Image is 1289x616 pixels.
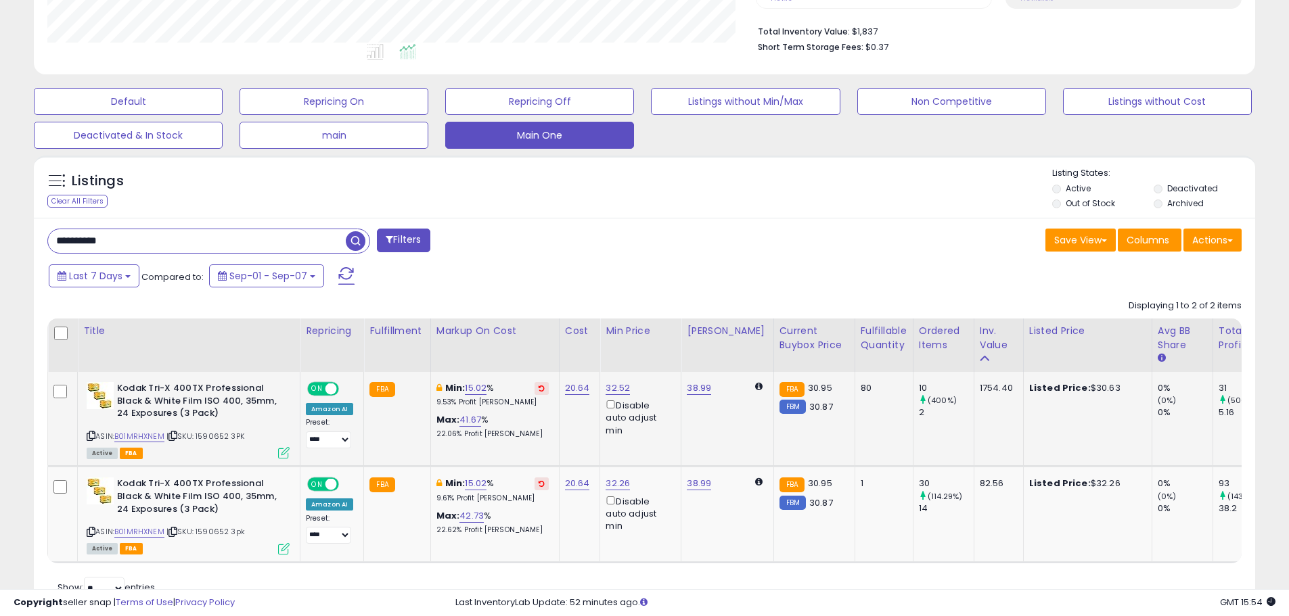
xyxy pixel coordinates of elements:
[436,509,460,522] b: Max:
[1158,395,1177,406] small: (0%)
[306,324,358,338] div: Repricing
[69,269,122,283] span: Last 7 Days
[980,477,1013,490] div: 82.56
[445,88,634,115] button: Repricing Off
[565,324,595,338] div: Cost
[430,318,559,372] th: The percentage added to the cost of goods (COGS) that forms the calculator for Min & Max prices.
[919,477,974,490] div: 30
[87,448,118,459] span: All listings currently available for purchase on Amazon
[436,398,549,407] p: 9.53% Profit [PERSON_NAME]
[436,413,460,426] b: Max:
[436,525,549,535] p: 22.62% Profit [PERSON_NAME]
[14,596,63,609] strong: Copyright
[1158,406,1213,419] div: 0%
[116,596,173,609] a: Terms of Use
[117,477,281,519] b: Kodak Tri-X 400TX Professional Black & White Film ISO 400, 35mm, 24 Exposures (3 Pack)
[1029,477,1091,490] b: Listed Price:
[758,26,850,37] b: Total Inventory Value:
[436,510,549,535] div: %
[1129,300,1242,312] div: Displaying 1 to 2 of 2 items
[919,324,968,352] div: Ordered Items
[72,172,124,191] h5: Listings
[309,479,325,490] span: ON
[240,122,428,149] button: main
[436,494,549,503] p: 9.61% Profit [PERSON_NAME]
[1183,229,1242,252] button: Actions
[928,395,957,406] small: (400%)
[117,382,281,423] b: Kodak Tri-X 400TX Professional Black & White Film ISO 400, 35mm, 24 Exposures (3 Pack)
[459,413,481,427] a: 41.67
[445,381,466,394] b: Min:
[337,383,359,395] span: OFF
[436,414,549,439] div: %
[1219,382,1273,394] div: 31
[779,400,806,414] small: FBM
[606,398,671,437] div: Disable auto adjust min
[1118,229,1181,252] button: Columns
[120,448,143,459] span: FBA
[445,122,634,149] button: Main One
[1219,477,1273,490] div: 93
[928,491,962,502] small: (114.29%)
[1158,477,1213,490] div: 0%
[606,324,675,338] div: Min Price
[120,543,143,554] span: FBA
[436,429,549,439] p: 22.06% Profit [PERSON_NAME]
[87,382,290,457] div: ASIN:
[1029,477,1141,490] div: $32.26
[1029,381,1091,394] b: Listed Price:
[861,382,903,394] div: 80
[758,41,863,53] b: Short Term Storage Fees:
[306,514,353,544] div: Preset:
[436,324,553,338] div: Markup on Cost
[1066,183,1091,194] label: Active
[651,88,840,115] button: Listings without Min/Max
[919,382,974,394] div: 10
[1029,382,1141,394] div: $30.63
[1158,324,1207,352] div: Avg BB Share
[83,324,294,338] div: Title
[209,264,324,287] button: Sep-01 - Sep-07
[1219,502,1273,515] div: 38.2
[565,477,590,490] a: 20.64
[808,381,832,394] span: 30.95
[114,431,164,442] a: B01MRHXNEM
[306,418,353,448] div: Preset:
[1167,197,1204,209] label: Archived
[1045,229,1116,252] button: Save View
[114,526,164,538] a: B01MRHXNEM
[919,502,974,515] div: 14
[1219,406,1273,419] div: 5.16
[606,381,630,395] a: 32.52
[306,403,353,415] div: Amazon AI
[369,382,394,397] small: FBA
[919,406,974,419] div: 2
[141,270,204,283] span: Compared to:
[1158,382,1213,394] div: 0%
[49,264,139,287] button: Last 7 Days
[1066,197,1115,209] label: Out of Stock
[377,229,430,252] button: Filters
[166,431,244,442] span: | SKU: 1590652 3PK
[865,41,888,53] span: $0.37
[980,324,1018,352] div: Inv. value
[58,581,155,594] span: Show: entries
[369,477,394,492] small: FBA
[175,596,235,609] a: Privacy Policy
[808,477,832,490] span: 30.95
[337,479,359,490] span: OFF
[1227,491,1265,502] small: (143.46%)
[445,477,466,490] b: Min:
[606,494,671,533] div: Disable auto adjust min
[1158,502,1213,515] div: 0%
[436,382,549,407] div: %
[861,324,907,352] div: Fulfillable Quantity
[687,324,767,338] div: [PERSON_NAME]
[459,509,484,523] a: 42.73
[369,324,424,338] div: Fulfillment
[47,195,108,208] div: Clear All Filters
[87,477,290,552] div: ASIN:
[1063,88,1252,115] button: Listings without Cost
[861,477,903,490] div: 1
[1220,596,1275,609] span: 2025-09-15 15:54 GMT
